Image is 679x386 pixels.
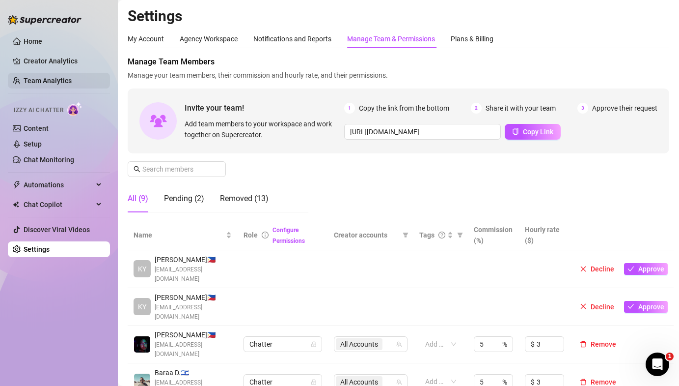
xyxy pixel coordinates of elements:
[577,103,588,114] span: 3
[244,231,258,239] span: Role
[580,379,587,386] span: delete
[155,292,232,303] span: [PERSON_NAME] 🇵🇭
[155,303,232,322] span: [EMAIL_ADDRESS][DOMAIN_NAME]
[311,379,317,385] span: lock
[24,53,102,69] a: Creator Analytics
[155,254,232,265] span: [PERSON_NAME] 🇵🇭
[512,128,519,135] span: copy
[14,106,63,115] span: Izzy AI Chatter
[591,265,614,273] span: Decline
[142,164,212,175] input: Search members
[24,77,72,85] a: Team Analytics
[638,265,664,273] span: Approve
[347,33,435,44] div: Manage Team & Permissions
[128,56,669,68] span: Manage Team Members
[519,220,570,250] th: Hourly rate ($)
[13,181,21,189] span: thunderbolt
[128,33,164,44] div: My Account
[185,102,344,114] span: Invite your team!
[155,367,232,378] span: Baraa D. 🇮🇱
[272,227,305,244] a: Configure Permissions
[591,378,616,386] span: Remove
[180,33,238,44] div: Agency Workspace
[155,265,232,284] span: [EMAIL_ADDRESS][DOMAIN_NAME]
[396,341,402,347] span: team
[401,228,410,242] span: filter
[646,353,669,376] iframe: Intercom live chat
[262,232,269,238] span: info-circle
[336,338,382,350] span: All Accounts
[24,177,93,193] span: Automations
[627,303,634,310] span: check
[138,264,146,274] span: KY
[638,303,664,311] span: Approve
[580,266,587,272] span: close
[134,166,140,173] span: search
[457,232,463,238] span: filter
[340,339,378,350] span: All Accounts
[253,33,331,44] div: Notifications and Reports
[67,102,82,116] img: AI Chatter
[359,103,449,114] span: Copy the link from the bottom
[344,103,355,114] span: 1
[24,37,42,45] a: Home
[24,156,74,164] a: Chat Monitoring
[666,353,674,360] span: 1
[220,193,269,205] div: Removed (13)
[486,103,556,114] span: Share it with your team
[580,341,587,348] span: delete
[576,301,618,313] button: Decline
[624,263,668,275] button: Approve
[128,7,669,26] h2: Settings
[438,232,445,238] span: question-circle
[138,301,146,312] span: KY
[471,103,482,114] span: 2
[24,245,50,253] a: Settings
[505,124,561,140] button: Copy Link
[155,329,232,340] span: [PERSON_NAME] 🇵🇭
[249,337,316,352] span: Chatter
[403,232,408,238] span: filter
[592,103,657,114] span: Approve their request
[24,124,49,132] a: Content
[396,379,402,385] span: team
[134,336,150,353] img: Rexson John Gabales
[128,70,669,81] span: Manage your team members, their commission and hourly rate, and their permissions.
[523,128,553,136] span: Copy Link
[155,340,232,359] span: [EMAIL_ADDRESS][DOMAIN_NAME]
[8,15,81,25] img: logo-BBDzfeDw.svg
[624,301,668,313] button: Approve
[627,266,634,272] span: check
[451,33,493,44] div: Plans & Billing
[13,201,19,208] img: Chat Copilot
[334,230,399,240] span: Creator accounts
[134,230,224,240] span: Name
[591,303,614,311] span: Decline
[311,341,317,347] span: lock
[419,230,435,240] span: Tags
[24,140,42,148] a: Setup
[24,226,90,234] a: Discover Viral Videos
[591,340,616,348] span: Remove
[128,193,148,205] div: All (9)
[185,119,340,140] span: Add team members to your workspace and work together on Supercreator.
[576,263,618,275] button: Decline
[580,303,587,310] span: close
[468,220,519,250] th: Commission (%)
[576,338,620,350] button: Remove
[164,193,204,205] div: Pending (2)
[455,228,465,242] span: filter
[24,197,93,212] span: Chat Copilot
[128,220,238,250] th: Name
